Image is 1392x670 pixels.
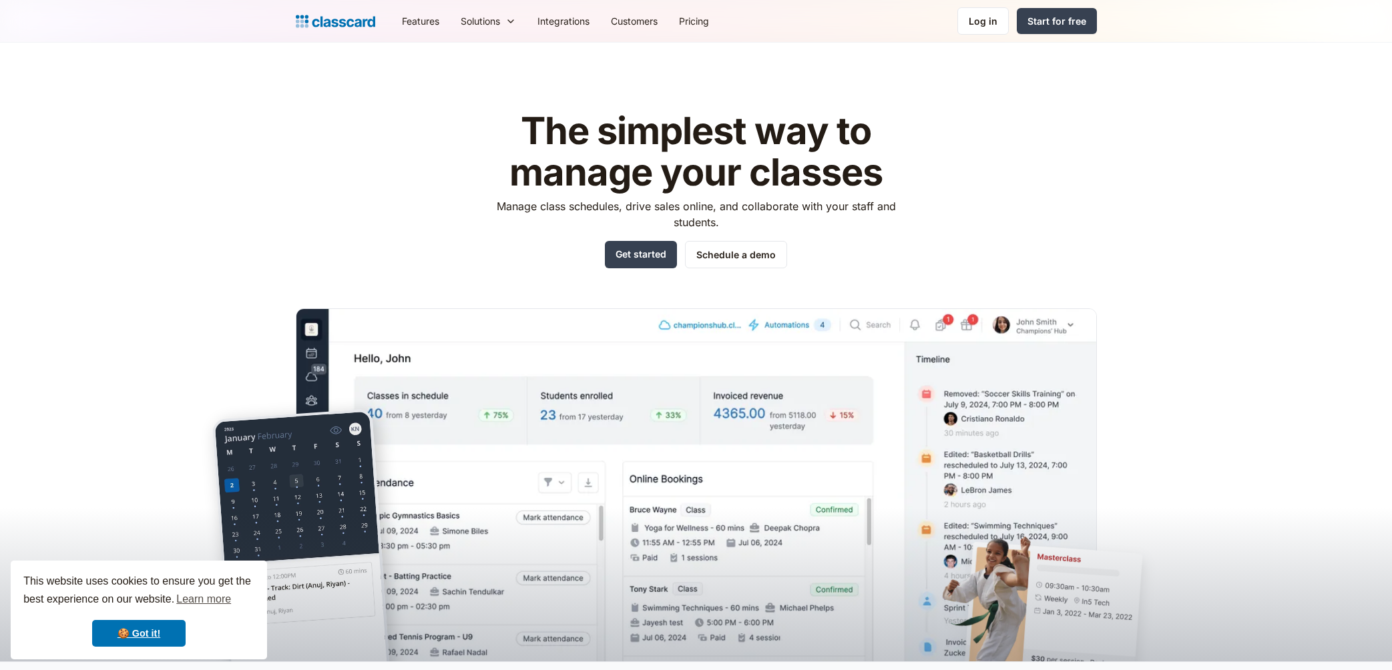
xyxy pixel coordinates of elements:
[600,6,668,36] a: Customers
[957,7,1009,35] a: Log in
[450,6,527,36] div: Solutions
[174,589,233,609] a: learn more about cookies
[484,111,908,193] h1: The simplest way to manage your classes
[484,198,908,230] p: Manage class schedules, drive sales online, and collaborate with your staff and students.
[969,14,997,28] div: Log in
[1017,8,1097,34] a: Start for free
[527,6,600,36] a: Integrations
[11,561,267,659] div: cookieconsent
[391,6,450,36] a: Features
[1027,14,1086,28] div: Start for free
[23,573,254,609] span: This website uses cookies to ensure you get the best experience on our website.
[296,12,375,31] a: home
[92,620,186,647] a: dismiss cookie message
[685,241,787,268] a: Schedule a demo
[605,241,677,268] a: Get started
[668,6,720,36] a: Pricing
[461,14,500,28] div: Solutions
